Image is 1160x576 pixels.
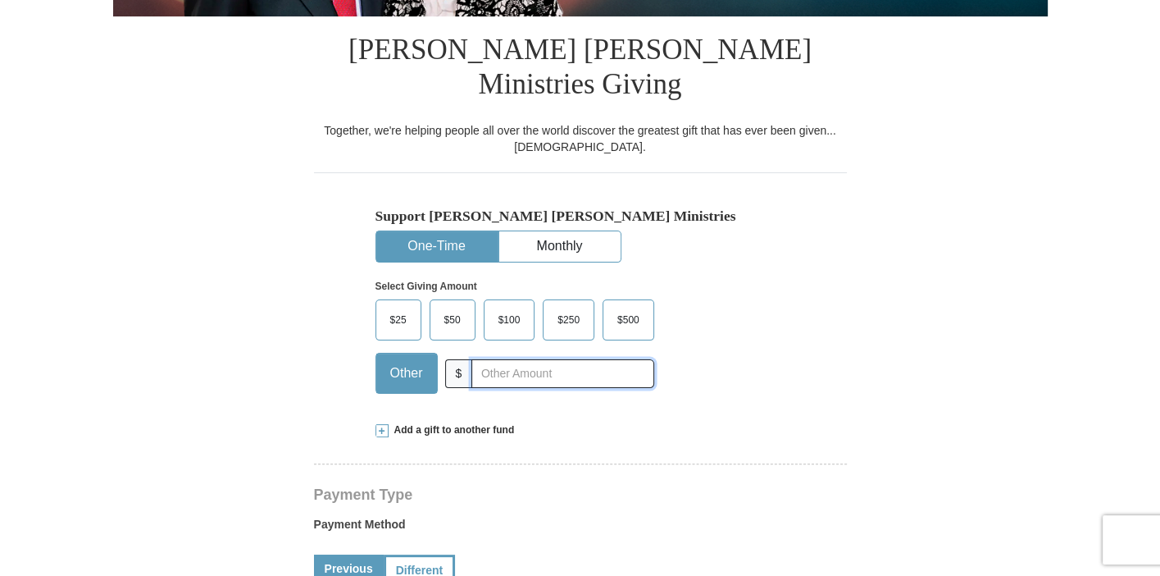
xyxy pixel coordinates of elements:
div: Together, we're helping people all over the world discover the greatest gift that has ever been g... [314,122,847,155]
label: Payment Method [314,516,847,541]
input: Other Amount [471,359,653,388]
span: $500 [609,308,648,332]
h5: Support [PERSON_NAME] [PERSON_NAME] Ministries [375,208,785,225]
span: Add a gift to another fund [389,423,515,437]
span: $ [445,359,473,388]
h1: [PERSON_NAME] [PERSON_NAME] Ministries Giving [314,16,847,122]
span: $100 [490,308,529,332]
span: $50 [436,308,469,332]
button: One-Time [376,231,498,262]
span: $25 [382,308,415,332]
span: $250 [549,308,588,332]
strong: Select Giving Amount [375,281,477,292]
span: Other [382,361,431,386]
button: Monthly [499,231,621,262]
h4: Payment Type [314,488,847,501]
